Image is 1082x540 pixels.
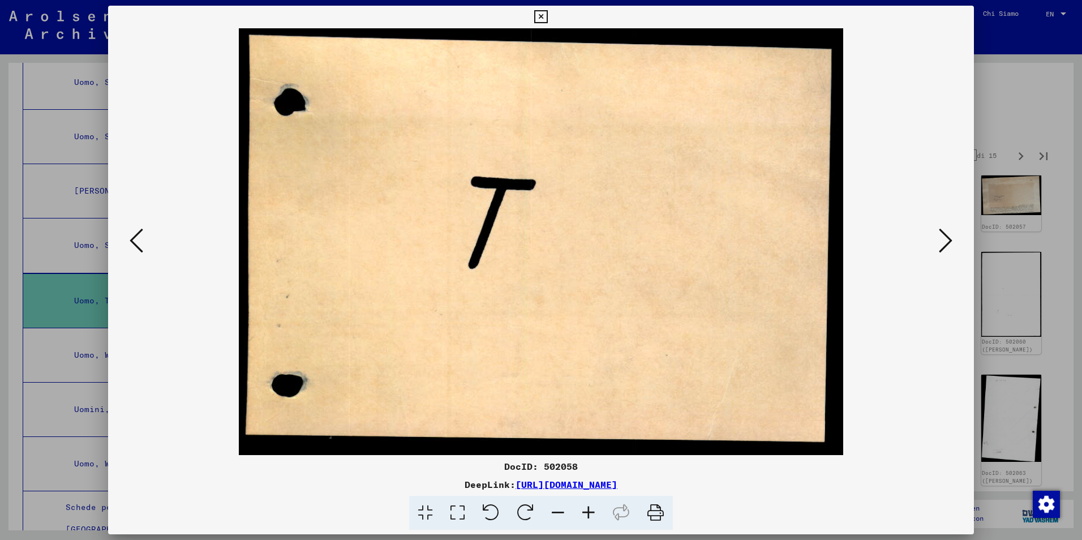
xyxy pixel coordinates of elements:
[516,479,617,490] a: [URL][DOMAIN_NAME]
[1033,491,1060,518] img: Modifica consenso
[108,478,974,491] div: DeepLink:
[147,28,935,455] img: 001.jpg
[108,460,974,473] div: DocID: 502058
[1032,490,1059,517] div: Modifica consenso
